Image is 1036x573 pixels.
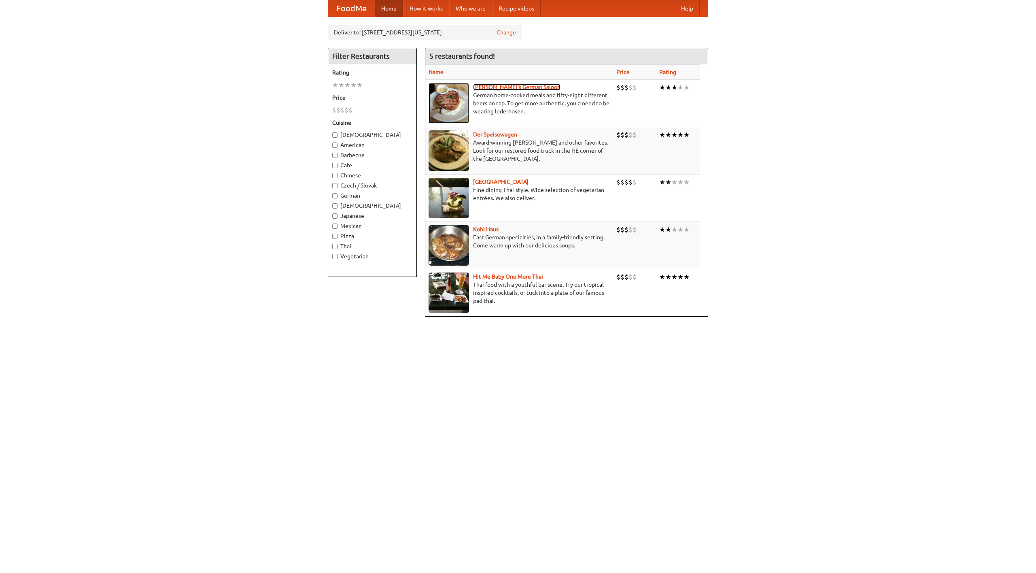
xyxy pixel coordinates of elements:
h5: Rating [332,68,412,77]
input: German [332,193,338,198]
li: $ [620,178,624,187]
label: German [332,192,412,200]
a: Change [497,28,516,36]
li: ★ [665,130,671,139]
p: Thai food with a youthful bar scene. Try our tropical inspired cocktails, or tuck into a plate of... [429,281,610,305]
li: $ [624,178,628,187]
li: $ [628,225,633,234]
ng-pluralize: 5 restaurants found! [429,52,495,60]
li: $ [616,178,620,187]
a: Help [675,0,700,17]
a: Who we are [449,0,492,17]
li: $ [616,225,620,234]
label: [DEMOGRAPHIC_DATA] [332,202,412,210]
input: [DEMOGRAPHIC_DATA] [332,203,338,209]
label: Japanese [332,212,412,220]
input: [DEMOGRAPHIC_DATA] [332,132,338,138]
label: Czech / Slovak [332,181,412,190]
li: ★ [684,130,690,139]
li: ★ [677,273,684,281]
a: Rating [659,69,676,75]
li: ★ [659,130,665,139]
label: Thai [332,242,412,250]
label: Vegetarian [332,252,412,260]
li: $ [633,273,637,281]
li: $ [633,83,637,92]
label: [DEMOGRAPHIC_DATA] [332,131,412,139]
li: ★ [350,81,357,89]
li: ★ [677,130,684,139]
li: ★ [671,83,677,92]
h5: Cuisine [332,119,412,127]
li: $ [336,106,340,115]
li: $ [628,83,633,92]
li: $ [620,225,624,234]
p: Award-winning [PERSON_NAME] and other favorites. Look for our restored food truck in the NE corne... [429,138,610,163]
li: ★ [671,178,677,187]
a: Price [616,69,630,75]
input: Chinese [332,173,338,178]
li: $ [616,130,620,139]
li: ★ [332,81,338,89]
li: ★ [344,81,350,89]
li: ★ [671,225,677,234]
li: $ [624,83,628,92]
li: ★ [671,273,677,281]
li: $ [633,225,637,234]
li: ★ [684,225,690,234]
input: Barbecue [332,153,338,158]
a: Recipe videos [492,0,541,17]
li: ★ [357,81,363,89]
li: $ [620,273,624,281]
b: Hit Me Baby One More Thai [473,273,543,280]
li: ★ [659,83,665,92]
a: FoodMe [328,0,375,17]
li: $ [624,273,628,281]
h4: Filter Restaurants [328,48,416,64]
a: How it works [403,0,449,17]
li: $ [616,83,620,92]
li: ★ [665,83,671,92]
li: $ [616,273,620,281]
a: Home [375,0,403,17]
input: Japanese [332,213,338,219]
label: Barbecue [332,151,412,159]
label: American [332,141,412,149]
input: Vegetarian [332,254,338,259]
input: American [332,143,338,148]
li: ★ [684,83,690,92]
li: ★ [665,178,671,187]
li: $ [633,178,637,187]
li: ★ [665,225,671,234]
label: Cafe [332,161,412,169]
li: $ [620,130,624,139]
input: Pizza [332,234,338,239]
label: Chinese [332,171,412,179]
li: $ [348,106,352,115]
input: Mexican [332,224,338,229]
li: $ [624,225,628,234]
li: $ [628,130,633,139]
a: Der Speisewagen [473,131,517,138]
img: babythai.jpg [429,273,469,313]
p: Fine dining Thai-style. Wide selection of vegetarian entrées. We also deliver. [429,186,610,202]
li: $ [628,273,633,281]
li: ★ [677,225,684,234]
li: $ [332,106,336,115]
label: Pizza [332,232,412,240]
img: kohlhaus.jpg [429,225,469,266]
li: ★ [659,273,665,281]
li: ★ [665,273,671,281]
input: Czech / Slovak [332,183,338,188]
li: ★ [684,273,690,281]
li: ★ [677,178,684,187]
b: [PERSON_NAME]'s German Saloon [473,84,560,90]
li: $ [624,130,628,139]
li: ★ [684,178,690,187]
li: $ [633,130,637,139]
li: $ [340,106,344,115]
a: [GEOGRAPHIC_DATA] [473,179,529,185]
input: Cafe [332,163,338,168]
